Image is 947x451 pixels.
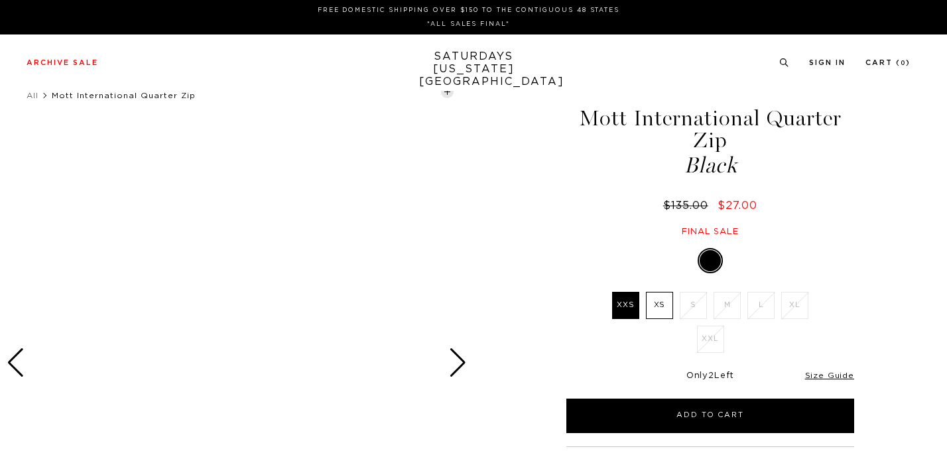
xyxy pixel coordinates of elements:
a: Archive Sale [27,59,98,66]
p: FREE DOMESTIC SHIPPING OVER $150 TO THE CONTIGUOUS 48 STATES [32,5,905,15]
small: 0 [901,60,906,66]
button: Add to Cart [566,399,854,433]
span: Black [564,155,856,176]
div: Previous slide [7,348,25,377]
a: SATURDAYS[US_STATE][GEOGRAPHIC_DATA] [419,50,529,88]
label: XXS [612,292,639,319]
div: Final sale [564,226,856,237]
span: $27.00 [718,200,757,211]
div: Only Left [566,371,854,382]
a: Sign In [809,59,846,66]
a: Cart (0) [865,59,911,66]
span: 2 [708,371,714,380]
label: XS [646,292,673,319]
a: All [27,92,38,99]
del: $135.00 [663,200,714,211]
h1: Mott International Quarter Zip [564,107,856,176]
p: *ALL SALES FINAL* [32,19,905,29]
div: Next slide [449,348,467,377]
span: Mott International Quarter Zip [52,92,196,99]
a: Size Guide [805,371,854,379]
